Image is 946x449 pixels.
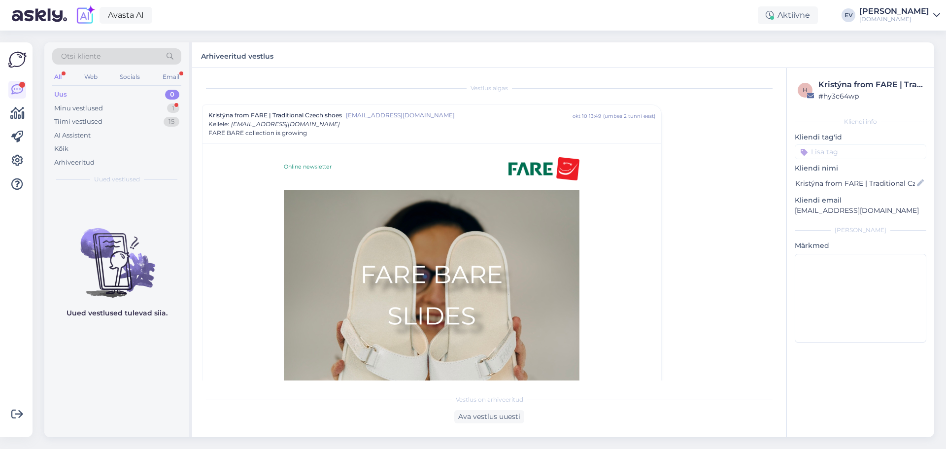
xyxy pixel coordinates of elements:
[52,70,64,83] div: All
[795,163,926,173] p: Kliendi nimi
[54,144,68,154] div: Kõik
[795,241,926,251] p: Märkmed
[67,308,168,318] p: Uued vestlused tulevad siia.
[795,117,926,126] div: Kliendi info
[82,70,100,83] div: Web
[859,7,940,23] a: [PERSON_NAME][DOMAIN_NAME]
[231,120,340,128] span: [EMAIL_ADDRESS][DOMAIN_NAME]
[284,163,306,170] a: Online n
[54,90,67,100] div: Uus
[75,5,96,26] img: explore-ai
[454,410,524,423] div: Ava vestlus uuesti
[202,84,777,93] div: Vestlus algas
[795,226,926,235] div: [PERSON_NAME]
[573,112,601,120] div: okt 10 13:49
[859,15,929,23] div: [DOMAIN_NAME]
[818,91,923,102] div: # hy3c64wp
[54,104,103,113] div: Minu vestlused
[795,206,926,216] p: [EMAIL_ADDRESS][DOMAIN_NAME]
[803,86,808,94] span: h
[54,131,91,140] div: AI Assistent
[795,132,926,142] p: Kliendi tag'id
[208,111,342,120] span: Kristýna from FARE | Traditional Czech shoes
[208,120,229,128] span: Kellele :
[100,7,152,24] a: Avasta AI
[94,175,140,184] span: Uued vestlused
[842,8,855,22] div: EV
[201,48,273,62] label: Arhiveeritud vestlus
[508,157,579,180] img: logo_FARE_smile.png
[795,144,926,159] input: Lisa tag
[346,111,573,120] span: [EMAIL_ADDRESS][DOMAIN_NAME]
[795,195,926,206] p: Kliendi email
[818,79,923,91] div: Kristýna from FARE | Traditional Czech shoes
[54,117,102,127] div: Tiimi vestlused
[118,70,142,83] div: Socials
[795,178,915,189] input: Lisa nimi
[284,163,332,170] span: ewsletter
[54,158,95,168] div: Arhiveeritud
[161,70,181,83] div: Email
[165,90,179,100] div: 0
[164,117,179,127] div: 15
[208,129,307,138] span: FARE BARE collection is growing
[758,6,818,24] div: Aktiivne
[603,112,655,120] div: ( umbes 2 tunni eest )
[456,395,523,404] span: Vestlus on arhiveeritud
[61,51,101,62] span: Otsi kliente
[44,210,189,299] img: No chats
[859,7,929,15] div: [PERSON_NAME]
[167,104,179,113] div: 1
[8,50,27,69] img: Askly Logo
